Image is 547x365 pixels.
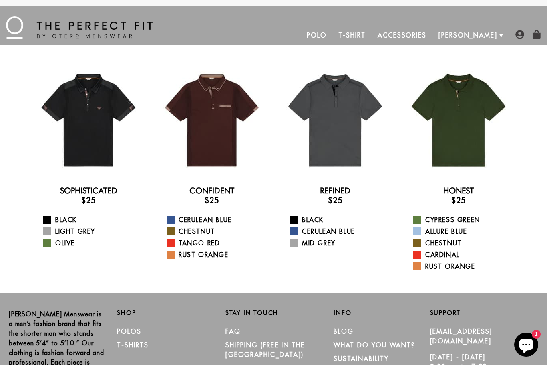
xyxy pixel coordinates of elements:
[403,195,514,205] h3: $25
[43,227,144,236] a: Light Grey
[413,262,514,271] a: Rust Orange
[167,215,267,225] a: Cerulean Blue
[334,355,389,363] a: Sustainability
[167,250,267,260] a: Rust Orange
[290,238,390,248] a: Mid Grey
[167,238,267,248] a: Tango Red
[167,227,267,236] a: Chestnut
[430,309,538,316] h2: Support
[372,26,432,45] a: Accessories
[60,186,117,195] a: Sophisticated
[430,327,493,345] a: [EMAIL_ADDRESS][DOMAIN_NAME]
[332,26,371,45] a: T-Shirt
[334,341,415,349] a: What Do You Want?
[413,227,514,236] a: Allure Blue
[225,341,305,359] a: SHIPPING (Free in the [GEOGRAPHIC_DATA])
[334,309,430,316] h2: Info
[280,195,390,205] h3: $25
[225,327,241,335] a: FAQ
[157,195,267,205] h3: $25
[189,186,234,195] a: Confident
[413,238,514,248] a: Chestnut
[225,309,322,316] h2: Stay in Touch
[512,333,541,359] inbox-online-store-chat: Shopify online store chat
[290,215,390,225] a: Black
[117,341,148,349] a: T-Shirts
[515,30,524,39] img: user-account-icon.png
[320,186,350,195] a: Refined
[443,186,474,195] a: Honest
[532,30,541,39] img: shopping-bag-icon.png
[413,250,514,260] a: Cardinal
[413,215,514,225] a: Cypress Green
[334,327,354,335] a: Blog
[43,238,144,248] a: Olive
[117,309,213,316] h2: Shop
[301,26,333,45] a: Polo
[117,327,141,335] a: Polos
[290,227,390,236] a: Cerulean Blue
[33,195,144,205] h3: $25
[6,16,153,39] img: The Perfect Fit - by Otero Menswear - Logo
[432,26,503,45] a: [PERSON_NAME]
[43,215,144,225] a: Black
